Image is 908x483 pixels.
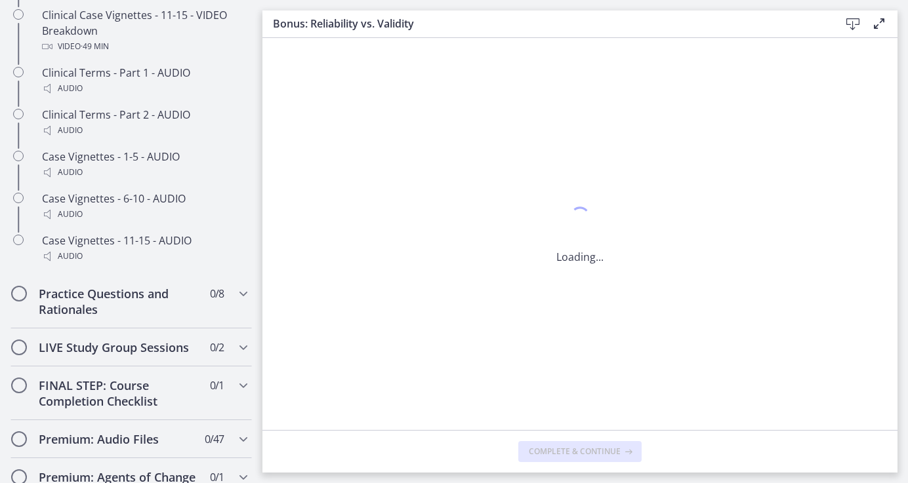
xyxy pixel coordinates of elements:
[556,203,604,233] div: 1
[42,123,247,138] div: Audio
[42,206,247,222] div: Audio
[42,107,247,138] div: Clinical Terms - Part 2 - AUDIO
[42,65,247,96] div: Clinical Terms - Part 1 - AUDIO
[42,149,247,180] div: Case Vignettes - 1-5 - AUDIO
[529,446,621,457] span: Complete & continue
[210,339,224,355] span: 0 / 2
[42,191,247,222] div: Case Vignettes - 6-10 - AUDIO
[556,249,604,265] p: Loading...
[210,286,224,301] span: 0 / 8
[518,441,642,462] button: Complete & continue
[42,81,247,96] div: Audio
[81,39,109,54] span: · 49 min
[42,164,247,180] div: Audio
[42,39,247,54] div: Video
[210,377,224,393] span: 0 / 1
[39,286,199,317] h2: Practice Questions and Rationales
[39,377,199,409] h2: FINAL STEP: Course Completion Checklist
[42,233,247,264] div: Case Vignettes - 11-15 - AUDIO
[273,16,819,31] h3: Bonus: Reliability vs. Validity
[39,339,199,355] h2: LIVE Study Group Sessions
[205,431,224,447] span: 0 / 47
[42,248,247,264] div: Audio
[39,431,199,447] h2: Premium: Audio Files
[42,7,247,54] div: Clinical Case Vignettes - 11-15 - VIDEO Breakdown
